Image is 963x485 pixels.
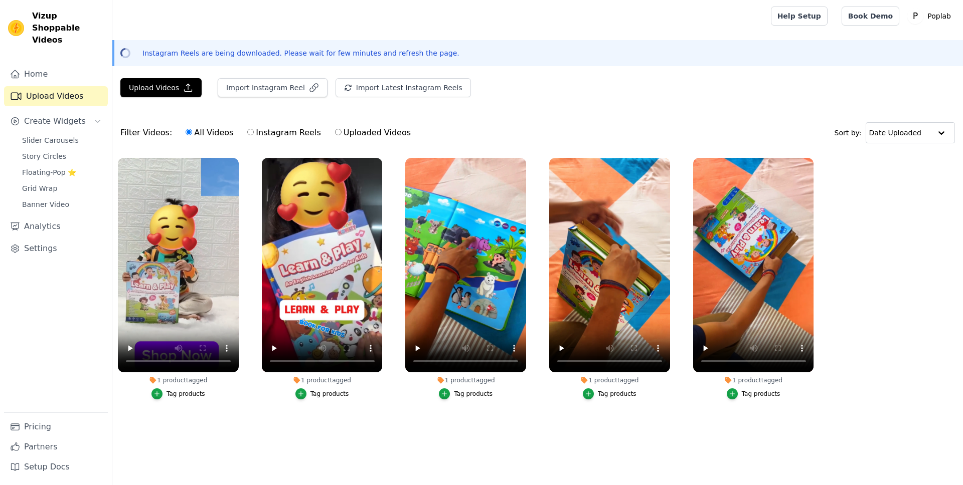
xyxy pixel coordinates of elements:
a: Settings [4,238,108,259]
button: Import Latest Instagram Reels [336,78,471,97]
div: 1 product tagged [405,376,526,384]
span: Vizup Shoppable Videos [32,10,104,46]
div: Sort by: [835,122,955,143]
span: Slider Carousels [22,135,79,145]
img: Vizup [8,20,24,36]
div: Tag products [454,390,493,398]
a: Floating-Pop ⭐ [16,165,108,179]
div: 1 product tagged [693,376,814,384]
a: Story Circles [16,149,108,163]
a: Slider Carousels [16,133,108,147]
a: Banner Video [16,197,108,211]
button: Upload Videos [120,78,202,97]
span: Grid Wrap [22,183,57,193]
input: Uploaded Videos [335,129,342,135]
div: Tag products [167,390,205,398]
label: All Videos [185,126,234,139]
div: Tag products [310,390,349,398]
a: Grid Wrap [16,181,108,195]
div: Filter Videos: [120,121,416,144]
a: Pricing [4,417,108,437]
button: Import Instagram Reel [218,78,328,97]
div: Tag products [742,390,780,398]
span: Create Widgets [24,115,86,127]
input: Instagram Reels [247,129,254,135]
button: Tag products [151,388,205,399]
button: Tag products [583,388,636,399]
button: P Poplab [907,7,955,25]
p: Instagram Reels are being downloaded. Please wait for few minutes and refresh the page. [142,48,459,58]
button: Create Widgets [4,111,108,131]
label: Uploaded Videos [335,126,411,139]
button: Tag products [727,388,780,399]
p: Poplab [923,7,955,25]
a: Analytics [4,216,108,236]
a: Upload Videos [4,86,108,106]
a: Book Demo [842,7,899,26]
span: Story Circles [22,151,66,161]
div: 1 product tagged [549,376,670,384]
button: Tag products [439,388,493,399]
div: 1 product tagged [262,376,383,384]
span: Banner Video [22,199,69,209]
div: Tag products [598,390,636,398]
a: Setup Docs [4,457,108,477]
text: P [913,11,918,21]
label: Instagram Reels [247,126,321,139]
a: Home [4,64,108,84]
span: Floating-Pop ⭐ [22,167,76,177]
input: All Videos [186,129,192,135]
button: Tag products [295,388,349,399]
div: 1 product tagged [118,376,239,384]
a: Partners [4,437,108,457]
a: Help Setup [771,7,828,26]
